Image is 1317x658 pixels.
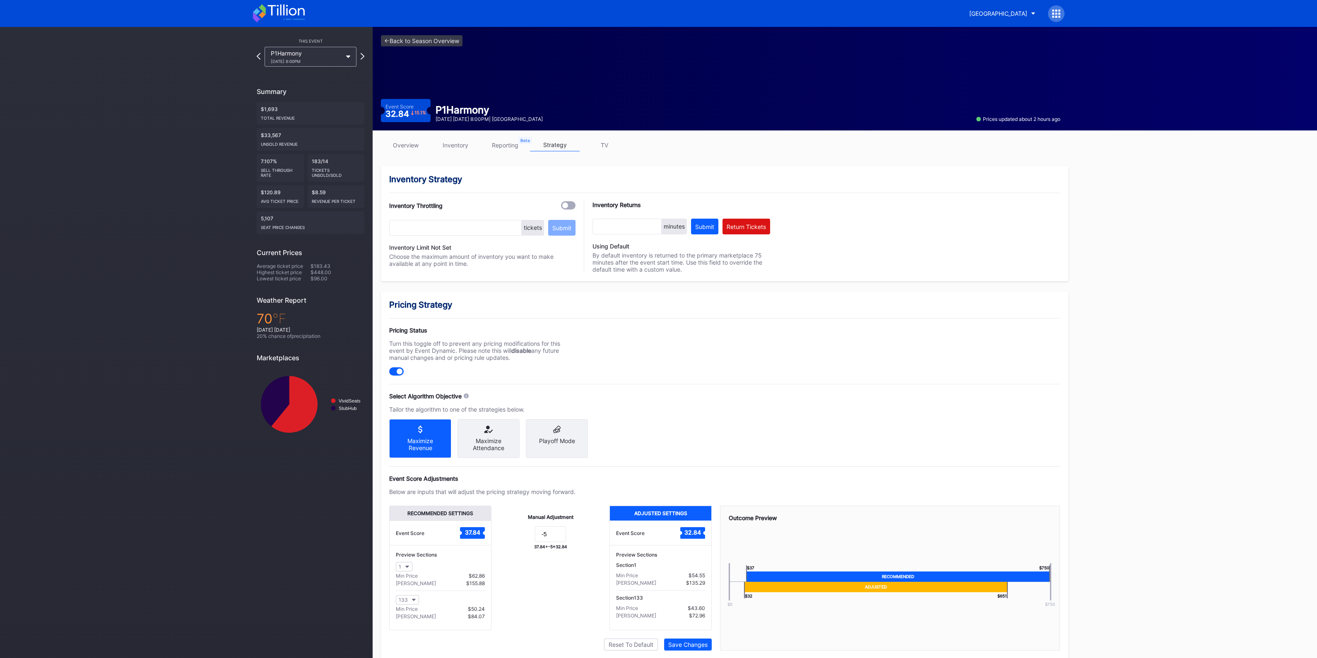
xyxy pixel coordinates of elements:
button: 133 [396,595,419,605]
div: $8.59 [308,185,365,208]
div: Unsold Revenue [261,138,360,147]
div: Average ticket price [257,263,311,269]
div: This Event [257,39,364,43]
text: 32.84 [684,529,701,536]
div: Lowest ticket price [257,275,311,282]
div: Inventory Returns [592,201,770,208]
div: tickets [522,220,544,236]
div: $33,567 [257,128,364,151]
div: Adjusted [744,582,1008,592]
div: $96.00 [311,275,364,282]
div: Event Score [616,530,645,536]
div: [PERSON_NAME] [616,612,656,619]
div: 20 % chance of precipitation [257,333,364,339]
div: Event Score [396,530,424,536]
div: P1Harmony [271,50,342,64]
div: 37.84 + -5 = 32.84 [534,544,567,549]
div: Preview Sections [616,552,705,558]
div: minutes [662,219,687,234]
div: $ 750 [1035,602,1064,607]
div: [GEOGRAPHIC_DATA] [969,10,1027,17]
div: $ 32 [744,592,752,598]
div: Submit [552,224,571,231]
div: Revenue per ticket [312,195,361,204]
div: $120.89 [257,185,304,208]
div: Submit [695,223,714,230]
button: 1 [396,562,412,571]
div: $54.55 [689,572,705,578]
div: Select Algorithm Objective [389,393,462,400]
div: 7.107% [257,154,304,182]
div: Save Changes [668,641,708,648]
div: Turn this toggle off to prevent any pricing modifications for this event by Event Dynamic. Please... [389,340,575,361]
button: Save Changes [664,639,712,651]
div: Current Prices [257,248,364,257]
div: [PERSON_NAME] [396,580,436,586]
div: Inventory Throttling [389,202,443,209]
div: 15.1 % [414,111,426,115]
div: $ 37 [746,565,754,571]
div: Inventory Strategy [389,174,1060,184]
text: StubHub [339,406,357,411]
div: $135.29 [686,580,705,586]
div: Choose the maximum amount of inventory you want to make available at any point in time. [389,253,575,267]
div: 183/14 [308,154,365,182]
div: seat price changes [261,222,360,230]
div: Pricing Strategy [389,300,1060,310]
div: Summary [257,87,364,96]
div: Marketplaces [257,354,364,362]
div: Reset To Default [609,641,653,648]
div: Tailor the algorithm to one of the strategies below. [389,406,575,413]
div: Tickets Unsold/Sold [312,164,361,178]
div: Adjusted Settings [610,506,711,521]
div: $183.43 [311,263,364,269]
div: Return Tickets [727,223,766,230]
div: Event Score Adjustments [389,475,1060,482]
div: Inventory Limit Not Set [389,244,575,251]
div: $155.88 [466,580,485,586]
div: Total Revenue [261,112,360,121]
div: Pricing Status [389,327,575,334]
div: Below are inputs that will adjust the pricing strategy moving forward. [389,488,575,495]
div: Outcome Preview [729,514,1051,521]
div: [PERSON_NAME] [396,613,436,619]
div: Min Price [396,606,418,612]
div: [DATE] [DATE] [257,327,364,333]
div: $448.00 [311,269,364,275]
div: 32.84 [385,110,426,118]
svg: Chart title [257,368,364,441]
div: Recommended Settings [390,506,491,521]
div: $62.86 [469,573,485,579]
div: $0 [715,602,744,607]
div: $84.07 [468,613,485,619]
div: $72.96 [689,612,705,619]
div: Playoff Mode [532,437,581,444]
div: Using Default [592,243,770,250]
text: 37.84 [465,529,480,536]
a: inventory [431,139,480,152]
div: $43.60 [688,605,705,611]
div: 1 [399,564,401,570]
a: <-Back to Season Overview [381,35,462,46]
div: 5,107 [257,211,364,234]
div: P1Harmony [436,104,543,116]
div: Min Price [616,572,638,578]
div: Section 1 [616,562,705,568]
a: reporting [480,139,530,152]
text: VividSeats [339,398,361,403]
div: Recommended [746,571,1050,582]
div: Prices updated about 2 hours ago [976,116,1060,122]
div: $50.24 [468,606,485,612]
div: $ 651 [997,592,1008,598]
div: Highest ticket price [257,269,311,275]
div: Avg ticket price [261,195,300,204]
div: Weather Report [257,296,364,304]
span: ℉ [272,311,286,327]
a: TV [580,139,629,152]
button: [GEOGRAPHIC_DATA] [963,6,1042,21]
div: [PERSON_NAME] [616,580,656,586]
div: Maximize Attendance [464,437,513,451]
div: [DATE] 8:00PM [271,59,342,64]
div: Manual Adjustment [528,514,573,520]
button: Submit [548,220,575,236]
